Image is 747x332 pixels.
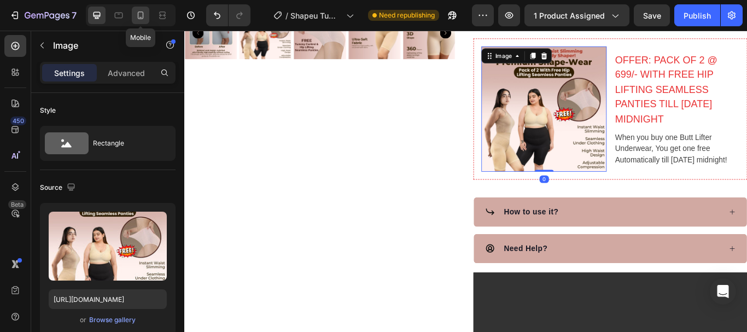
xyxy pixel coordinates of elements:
img: 1_e4e1cf14-fc88-4765-b1b8-63c7e8e53f0d.jpg [346,19,492,165]
p: Image [53,39,146,52]
div: Open Intercom Messenger [710,278,736,305]
div: 450 [10,117,26,125]
p: How to use it? [372,205,436,218]
div: Rectangle [93,131,160,156]
button: Save [634,4,670,26]
span: Need republishing [379,10,435,20]
input: https://example.com/image.jpg [49,289,167,309]
p: Advanced [108,67,145,79]
span: or [80,313,86,327]
div: Image [360,25,383,34]
div: Publish [684,10,711,21]
iframe: Design area [184,31,747,332]
p: 7 [72,9,77,22]
p: Need Help? [372,248,423,261]
span: Save [643,11,661,20]
div: Source [40,180,78,195]
div: Browse gallery [89,315,136,325]
p: When you buy one Butt Lifter Underwear, You get one free Automatically till [DATE] midnight! [502,118,646,158]
img: preview-image [49,212,167,281]
p: Settings [54,67,85,79]
div: Beta [8,200,26,209]
button: 7 [4,4,81,26]
div: Undo/Redo [206,4,250,26]
h3: OFFER: PACK OF 2 @ 699/- WITH FREE HIP LIFTING SEAMLESS PANTIES TILL [DATE] MIDNIGHT [501,25,647,113]
span: 1 product assigned [534,10,605,21]
button: Browse gallery [89,314,136,325]
div: Style [40,106,56,115]
button: Publish [674,4,720,26]
span: / [285,10,288,21]
div: 0 [414,169,425,178]
span: Shapeu Tummy Shaping Shorts [290,10,342,21]
button: 1 product assigned [524,4,629,26]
